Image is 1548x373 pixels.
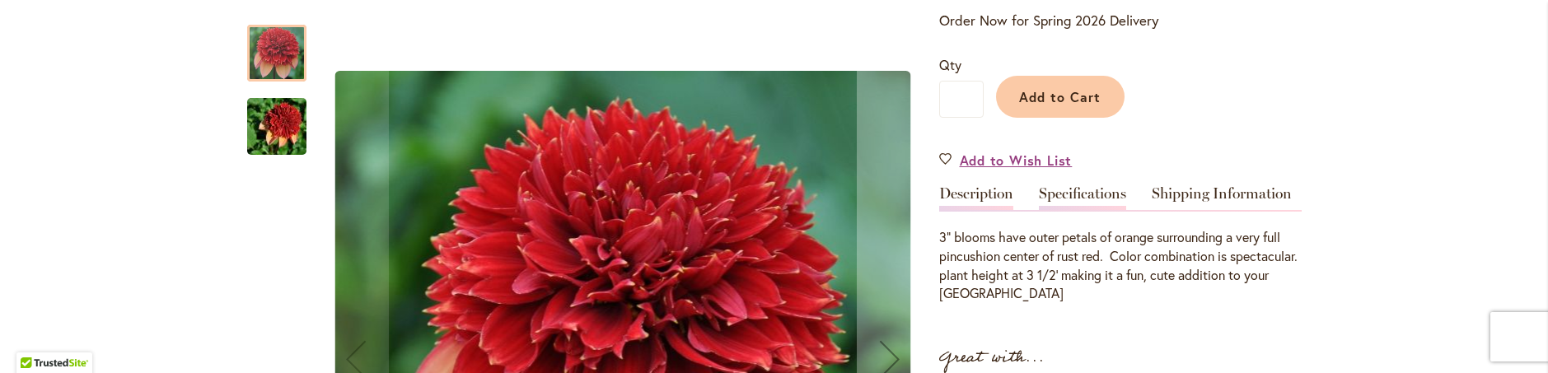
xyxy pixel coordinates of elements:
button: Add to Cart [996,76,1125,118]
div: GITTY UP [247,82,306,155]
span: Add to Cart [1019,88,1101,105]
p: Order Now for Spring 2026 Delivery [939,11,1302,30]
span: Add to Wish List [960,151,1073,170]
div: GITTY UP [247,8,323,82]
span: Qty [939,56,961,73]
img: GITTY UP [217,87,336,166]
a: Description [939,186,1013,210]
iframe: Launch Accessibility Center [12,315,58,361]
div: Detailed Product Info [939,186,1302,303]
div: 3" blooms have outer petals of orange surrounding a very full pincushion center of rust red. Colo... [939,228,1302,303]
a: Add to Wish List [939,151,1073,170]
strong: Great with... [939,344,1045,371]
a: Specifications [1039,186,1126,210]
a: Shipping Information [1152,186,1292,210]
